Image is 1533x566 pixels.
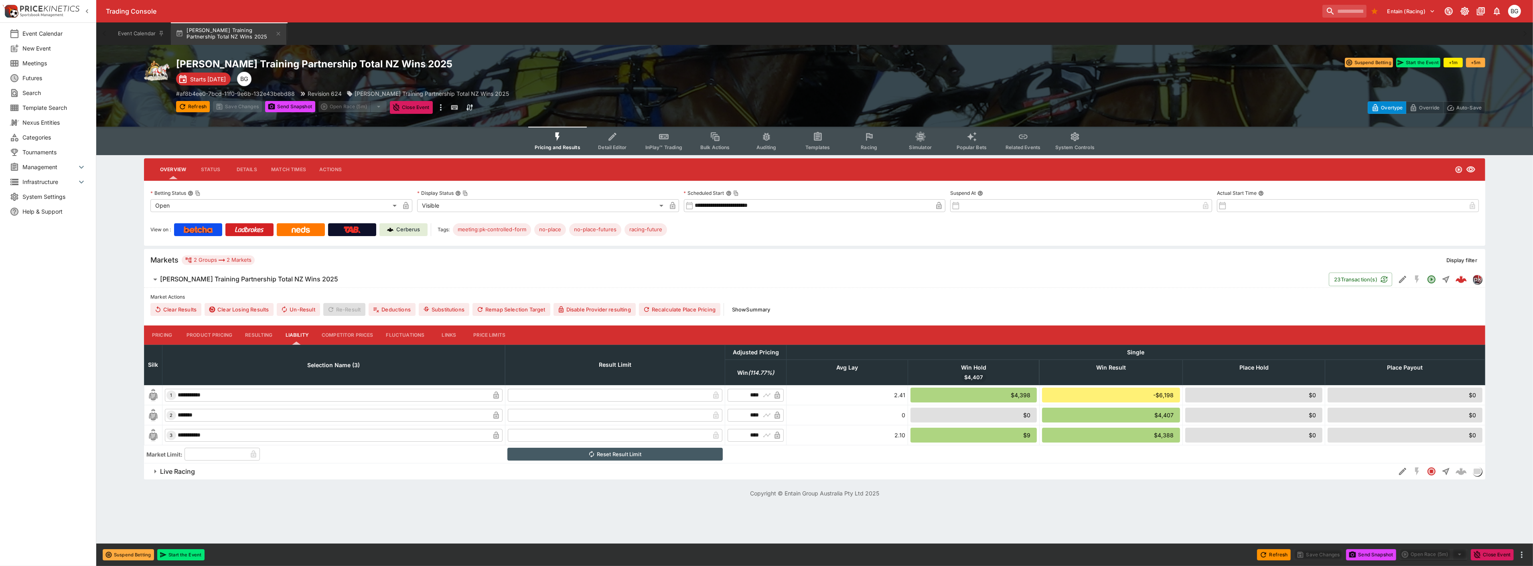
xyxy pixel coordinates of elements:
span: Avg Lay [827,363,867,372]
div: $0 [910,408,1037,422]
button: Refresh [1257,549,1291,560]
div: 2.41 [789,391,905,399]
div: $0 [1185,428,1322,443]
button: Select Tenant [1383,5,1440,18]
button: Display filter [1442,254,1482,267]
img: blank-silk.png [147,429,160,442]
button: more [436,101,446,114]
div: Betting Target: cerberus [453,223,531,236]
button: Copy To Clipboard [462,190,468,196]
button: Liability [279,325,315,345]
img: blank-silk.png [147,389,160,402]
p: Betting Status [150,190,186,196]
th: Adjusted Pricing [725,345,787,360]
button: Remap Selection Target [472,303,550,316]
span: System Settings [22,192,86,201]
button: Overview [154,160,193,179]
p: Copy To Clipboard [176,89,295,98]
span: System Controls [1055,144,1095,150]
span: Un-Result [277,303,320,316]
span: Tournaments [22,148,86,156]
div: 2 Groups 2 Markets [185,255,251,265]
button: Live Racing [144,463,1395,479]
span: Bulk Actions [700,144,730,150]
p: Suspend At [950,190,976,196]
h2: Copy To Clipboard [176,58,831,70]
img: PriceKinetics Logo [2,3,18,19]
span: Simulator [909,144,932,150]
img: TabNZ [344,226,361,233]
a: Cerberus [379,223,428,236]
label: Tags: [438,223,450,236]
img: Ladbrokes [235,226,264,233]
div: 2.10 [789,431,905,439]
button: Links [431,325,467,345]
button: Clear Losing Results [205,303,274,316]
img: Neds [292,226,310,233]
div: $0 [1185,388,1322,402]
button: Actions [312,160,349,179]
span: racing-future [625,226,667,234]
img: blank-silk.png [147,409,160,422]
button: Copy To Clipboard [195,190,201,196]
span: Popular Bets [957,144,987,150]
button: Overtype [1368,101,1406,114]
span: Help & Support [22,207,86,216]
button: Edit Detail [1395,464,1410,479]
button: Override [1406,101,1443,114]
span: Infrastructure [22,178,77,186]
em: ( 114.77 %) [748,368,774,378]
div: $4,388 [1042,428,1180,443]
span: Win(114.77%) [728,368,783,378]
svg: Closed [1427,467,1436,476]
div: Betting Target: cerberus [569,223,621,236]
span: Place Hold [1231,363,1277,372]
input: search [1322,5,1367,18]
button: Bookmarks [1368,5,1381,18]
button: Suspend At [977,190,983,196]
button: Match Times [265,160,312,179]
a: bfe002f4-bf5b-42e8-a3dd-7bf7261a30c5 [1453,271,1469,287]
button: Straight [1439,464,1453,479]
img: PriceKinetics [20,6,79,12]
img: pricekinetics [1473,275,1482,284]
svg: Visible [1466,165,1476,174]
button: more [1517,550,1527,560]
span: Auditing [756,144,776,150]
span: Template Search [22,103,86,112]
button: Betting StatusCopy To Clipboard [188,190,193,196]
span: Racing [861,144,877,150]
div: $4,407 [1042,408,1180,422]
span: Futures [22,74,86,82]
span: Meetings [22,59,86,67]
h6: Live Racing [160,467,195,476]
span: no-place-futures [569,226,621,234]
button: Reset Result Limit [507,448,723,461]
span: New Event [22,44,86,53]
p: Scheduled Start [684,190,724,196]
span: Event Calendar [22,29,86,38]
label: Market Actions [150,291,1479,303]
h3: Market Limit: [147,450,183,459]
button: Start the Event [157,549,205,560]
button: Deductions [369,303,416,316]
span: InPlay™ Trading [645,144,682,150]
button: Connected to PK [1442,4,1456,18]
button: Price Limits [467,325,512,345]
p: Starts [DATE] [190,75,226,83]
button: Close Event [1471,549,1514,560]
img: logo-cerberus--red.svg [1456,274,1467,285]
span: Pricing and Results [535,144,580,150]
button: Event Calendar [113,22,169,45]
button: Clear Results [150,303,201,316]
span: Templates [805,144,830,150]
button: Documentation [1474,4,1488,18]
div: bfe002f4-bf5b-42e8-a3dd-7bf7261a30c5 [1456,274,1467,285]
button: Close Event [390,101,433,114]
button: Edit Detail [1395,272,1410,287]
button: Scheduled StartCopy To Clipboard [726,190,732,196]
div: liveracing [1472,467,1482,476]
p: [PERSON_NAME] Training Partnership Total NZ Wins 2025 [355,89,509,98]
div: $4,398 [910,388,1037,402]
div: $0 [1328,428,1482,443]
